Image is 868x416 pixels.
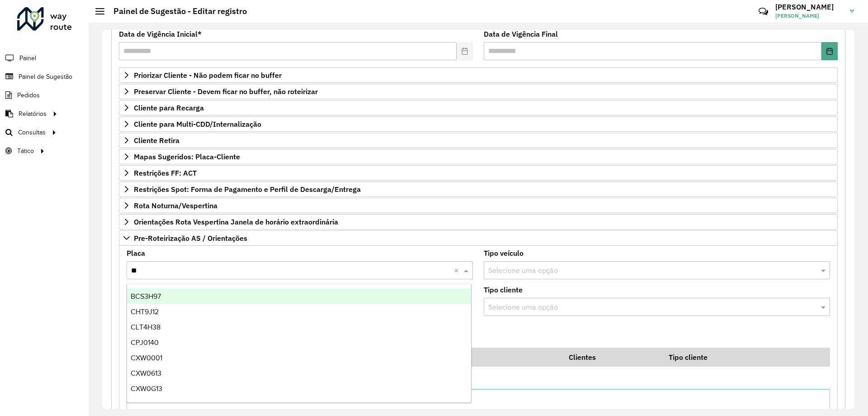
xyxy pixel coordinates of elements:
span: CHT9J12 [131,308,159,316]
a: Priorizar Cliente - Não podem ficar no buffer [119,67,838,83]
h3: [PERSON_NAME] [775,3,843,11]
span: Preservar Cliente - Devem ficar no buffer, não roteirizar [134,88,318,95]
label: Data de Vigência Inicial [119,29,202,39]
label: Tipo veículo [484,248,524,258]
span: Painel [19,53,36,63]
span: BCS3H97 [131,292,161,300]
h2: Painel de Sugestão - Editar registro [104,6,247,16]
a: Mapas Sugeridos: Placa-Cliente [119,149,838,164]
span: Tático [17,146,34,156]
span: Painel de Sugestão [19,72,72,81]
a: Cliente para Recarga [119,100,838,115]
span: Relatórios [19,109,47,119]
span: Priorizar Cliente - Não podem ficar no buffer [134,72,282,79]
span: Pedidos [17,91,40,100]
span: Cliente para Recarga [134,104,204,111]
span: Orientações Rota Vespertina Janela de horário extraordinária [134,218,338,225]
span: CXW0613 [131,369,161,377]
span: CLT4H38 [131,323,160,331]
span: Cliente para Multi-CDD/Internalização [134,120,261,128]
span: Restrições FF: ACT [134,169,197,177]
span: Cliente Retira [134,137,179,144]
a: Restrições FF: ACT [119,165,838,181]
a: Orientações Rota Vespertina Janela de horário extraordinária [119,214,838,230]
span: CXW0G13 [131,385,162,392]
span: Clear all [454,265,462,276]
span: Restrições Spot: Forma de Pagamento e Perfil de Descarga/Entrega [134,186,361,193]
a: Rota Noturna/Vespertina [119,198,838,213]
span: CPJ0140 [131,339,159,346]
span: CXW0001 [131,354,162,362]
a: Preservar Cliente - Devem ficar no buffer, não roteirizar [119,84,838,99]
button: Choose Date [821,42,838,60]
label: Data de Vigência Final [484,29,558,39]
th: Clientes [562,348,662,367]
a: Pre-Roteirização AS / Orientações [119,230,838,246]
span: Consultas [18,128,46,137]
ng-dropdown-panel: Options list [127,284,472,403]
th: Tipo cliente [662,348,792,367]
span: Rota Noturna/Vespertina [134,202,217,209]
span: Pre-Roteirização AS / Orientações [134,234,247,242]
label: Placa [127,248,145,258]
span: [PERSON_NAME] [775,12,843,20]
span: Mapas Sugeridos: Placa-Cliente [134,153,240,160]
a: Cliente para Multi-CDD/Internalização [119,116,838,132]
a: Restrições Spot: Forma de Pagamento e Perfil de Descarga/Entrega [119,182,838,197]
a: Cliente Retira [119,133,838,148]
label: Tipo cliente [484,284,523,295]
a: Contato Rápido [754,2,773,21]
